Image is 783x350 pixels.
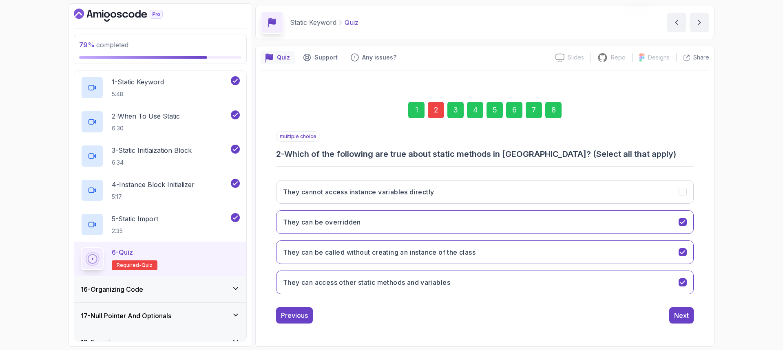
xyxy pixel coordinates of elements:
[283,187,434,197] h3: They cannot access instance variables directly
[669,307,694,324] button: Next
[568,53,584,62] p: Slides
[276,148,694,160] h3: 2 - Which of the following are true about static methods in [GEOGRAPHIC_DATA]? (Select all that a...
[81,213,240,236] button: 5-Static Import2:35
[298,51,343,64] button: Support button
[676,53,709,62] button: Share
[112,227,158,235] p: 2:35
[81,76,240,99] button: 1-Static Keyword5:48
[447,102,464,118] div: 3
[693,53,709,62] p: Share
[276,307,313,324] button: Previous
[276,240,694,264] button: They can be called without creating an instance of the class
[526,102,542,118] div: 7
[276,271,694,294] button: They can access other static methods and variables
[112,214,158,224] p: 5 - Static Import
[79,41,128,49] span: completed
[667,13,686,32] button: previous content
[611,53,626,62] p: Repo
[81,247,240,270] button: 6-QuizRequired-quiz
[74,303,246,329] button: 17-Null Pointer And Optionals
[283,217,361,227] h3: They can be overridden
[117,262,142,269] span: Required-
[112,180,195,189] p: 4 - Instance Block Initializer
[277,53,290,62] p: Quiz
[112,145,192,155] p: 3 - Static Initlaization Block
[506,102,522,118] div: 6
[674,310,689,320] div: Next
[112,124,180,132] p: 6:30
[112,111,180,121] p: 2 - When To Use Static
[112,158,192,167] p: 6:34
[81,145,240,167] button: 3-Static Initlaization Block6:34
[314,53,338,62] p: Support
[283,247,476,257] h3: They can be called without creating an instance of the class
[261,51,295,64] button: quiz button
[362,53,396,62] p: Any issues?
[74,9,181,22] a: Dashboard
[112,193,195,201] p: 5:17
[112,77,164,87] p: 1 - Static Keyword
[690,13,709,32] button: next content
[346,51,401,64] button: Feedback button
[112,247,133,257] p: 6 - Quiz
[281,310,308,320] div: Previous
[81,284,143,294] h3: 16 - Organizing Code
[276,131,320,142] p: multiple choice
[428,102,444,118] div: 2
[345,18,358,27] p: Quiz
[81,179,240,202] button: 4-Instance Block Initializer5:17
[112,90,164,98] p: 5:48
[81,110,240,133] button: 2-When To Use Static6:30
[79,41,95,49] span: 79 %
[408,102,425,118] div: 1
[467,102,483,118] div: 4
[290,18,336,27] p: Static Keyword
[74,276,246,302] button: 16-Organizing Code
[276,210,694,234] button: They can be overridden
[487,102,503,118] div: 5
[276,180,694,204] button: They cannot access instance variables directly
[81,337,121,347] h3: 18 - Exercises
[545,102,562,118] div: 8
[648,53,670,62] p: Designs
[283,277,450,287] h3: They can access other static methods and variables
[81,311,171,321] h3: 17 - Null Pointer And Optionals
[142,262,153,269] span: quiz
